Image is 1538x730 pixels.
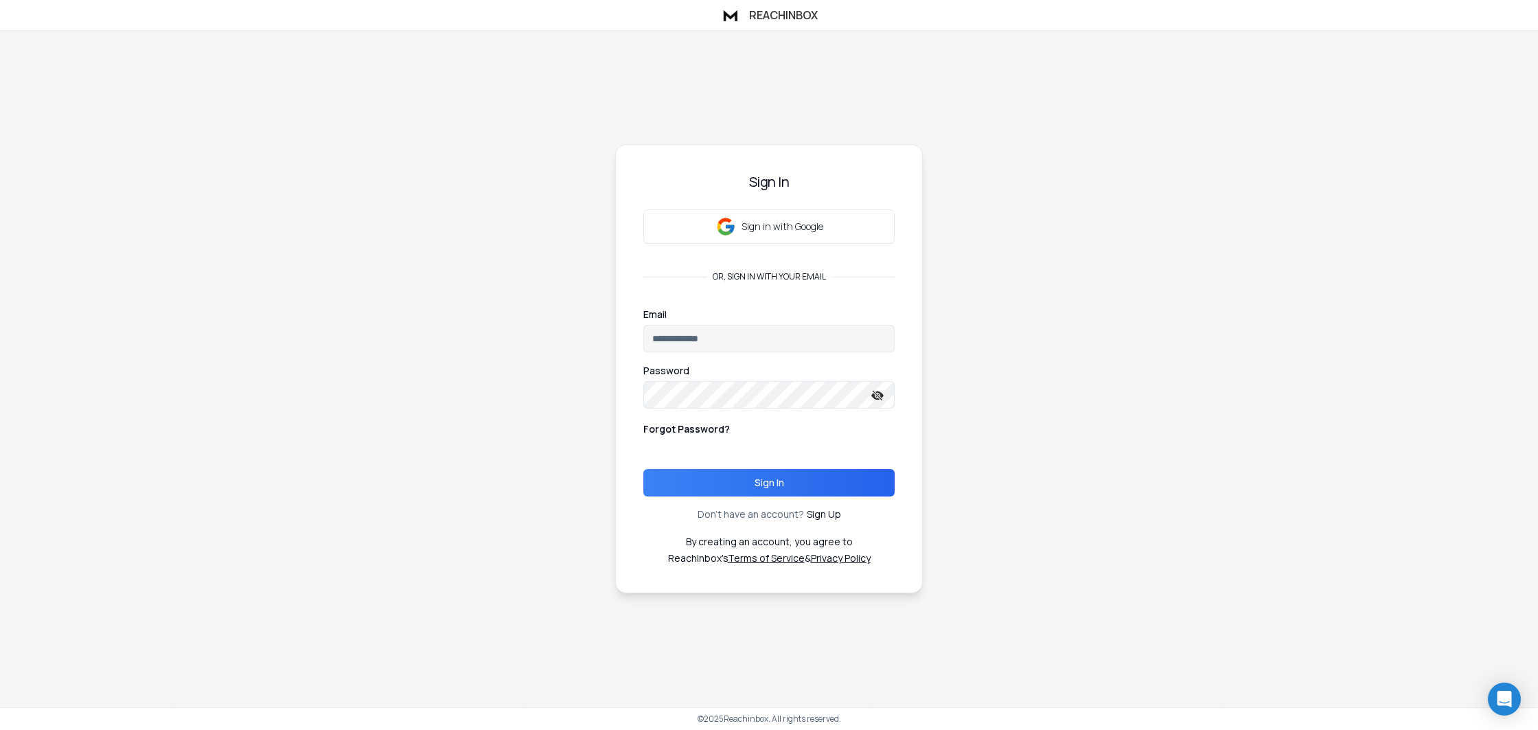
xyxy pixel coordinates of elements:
a: ReachInbox [720,5,818,25]
a: Sign Up [807,507,841,521]
a: Terms of Service [728,551,805,564]
p: By creating an account, you agree to [686,535,853,549]
p: ReachInbox's & [668,551,871,565]
a: Privacy Policy [811,551,871,564]
label: Email [643,310,667,319]
p: Sign in with Google [742,220,823,233]
p: or, sign in with your email [707,271,831,282]
p: Don't have an account? [698,507,804,521]
div: Open Intercom Messenger [1488,683,1521,716]
p: © 2025 Reachinbox. All rights reserved. [698,714,841,725]
button: Sign In [643,469,895,497]
h1: ReachInbox [749,7,818,23]
button: Sign in with Google [643,209,895,244]
p: Forgot Password? [643,422,730,436]
label: Password [643,366,689,376]
img: logo [720,5,741,25]
h3: Sign In [643,172,895,192]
